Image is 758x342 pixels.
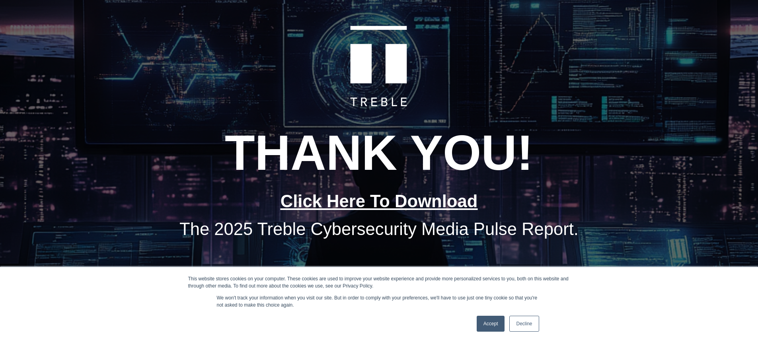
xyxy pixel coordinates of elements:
[509,316,539,332] a: Decline
[188,275,570,290] div: This website stores cookies on your computer. These cookies are used to improve your website expe...
[217,294,542,309] p: We won't track your information when you visit our site. But in order to comply with your prefere...
[179,220,579,239] span: The 2025 Treble Cybersecurity Media Pulse Report.
[281,192,478,211] a: Click Here To Download
[225,125,533,180] span: THANK YOU!
[477,316,505,332] a: Accept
